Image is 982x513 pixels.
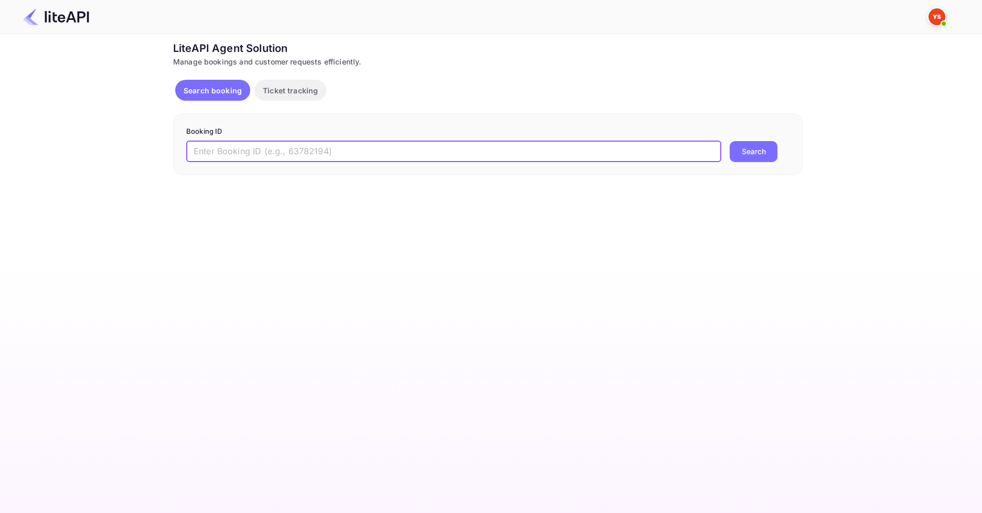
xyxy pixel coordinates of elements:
img: Yandex Support [928,8,945,25]
button: Search [730,141,777,162]
p: Search booking [184,85,242,96]
input: Enter Booking ID (e.g., 63782194) [186,141,721,162]
p: Ticket tracking [263,85,318,96]
div: LiteAPI Agent Solution [173,40,803,56]
div: Manage bookings and customer requests efficiently. [173,56,803,67]
img: LiteAPI Logo [23,8,89,25]
p: Booking ID [186,126,789,137]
